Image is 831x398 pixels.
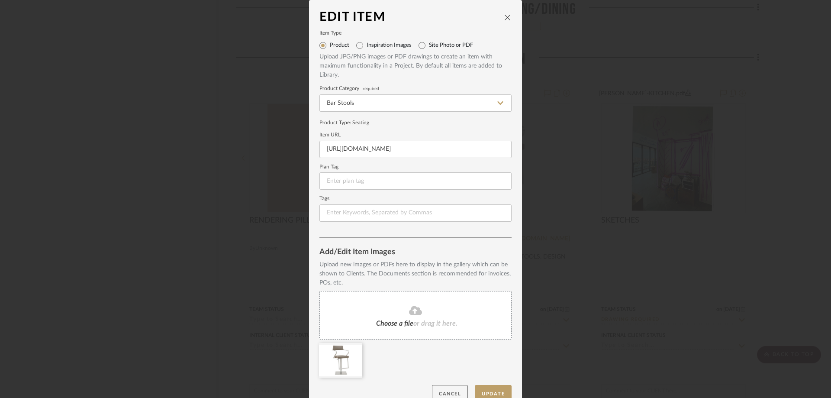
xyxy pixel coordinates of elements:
label: Tags [319,197,512,201]
label: Product Category [319,87,512,91]
button: close [504,13,512,21]
input: Enter URL [319,141,512,158]
label: Item URL [319,133,512,137]
div: Upload JPG/PNG images or PDF drawings to create an item with maximum functionality in a Project. ... [319,52,512,80]
span: Choose a file [376,320,413,327]
span: or drag it here. [413,320,457,327]
label: Plan Tag [319,165,512,169]
label: Item Type [319,31,512,36]
input: Type a category to search and select [319,94,512,112]
label: Inspiration Images [367,42,412,49]
span: : Seating [350,120,369,125]
div: Upload new images or PDFs here to display in the gallery which can be shown to Clients. The Docum... [319,260,512,288]
span: required [363,87,379,91]
div: Add/Edit Item Images [319,248,512,257]
label: Site Photo or PDF [429,42,473,49]
mat-radio-group: Select item type [319,39,512,52]
div: Product Type [319,119,512,126]
div: Edit Item [319,10,504,24]
input: Enter plan tag [319,172,512,190]
label: Product [330,42,349,49]
input: Enter Keywords, Separated by Commas [319,204,512,222]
